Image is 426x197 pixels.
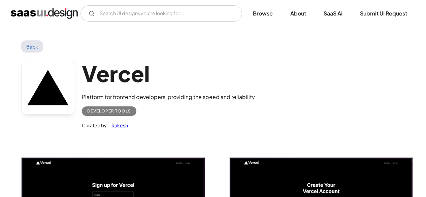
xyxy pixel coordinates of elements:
[80,5,242,22] input: Search UI designs you're looking for...
[82,61,255,87] h1: Vercel
[82,93,255,101] div: Platform for frontend developers, providing the speed and reliability
[82,121,108,129] div: Curated by:
[282,6,314,21] a: About
[316,6,351,21] a: SaaS Ai
[352,6,415,21] a: Submit UI Request
[87,107,131,115] div: Developer tools
[245,6,281,21] a: Browse
[11,8,78,19] a: home
[21,40,43,53] a: Back
[108,121,128,129] a: Rakesh
[80,5,242,22] form: Email Form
